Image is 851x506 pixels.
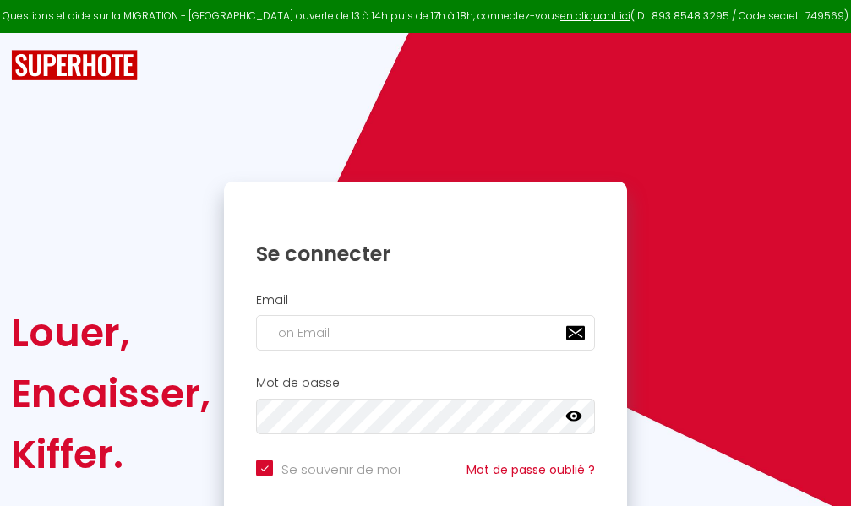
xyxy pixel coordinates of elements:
h2: Email [256,293,595,307]
a: en cliquant ici [560,8,630,23]
div: Encaisser, [11,363,210,424]
img: SuperHote logo [11,50,138,81]
div: Kiffer. [11,424,210,485]
h2: Mot de passe [256,376,595,390]
input: Ton Email [256,315,595,351]
div: Louer, [11,302,210,363]
a: Mot de passe oublié ? [466,461,595,478]
h1: Se connecter [256,241,595,267]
